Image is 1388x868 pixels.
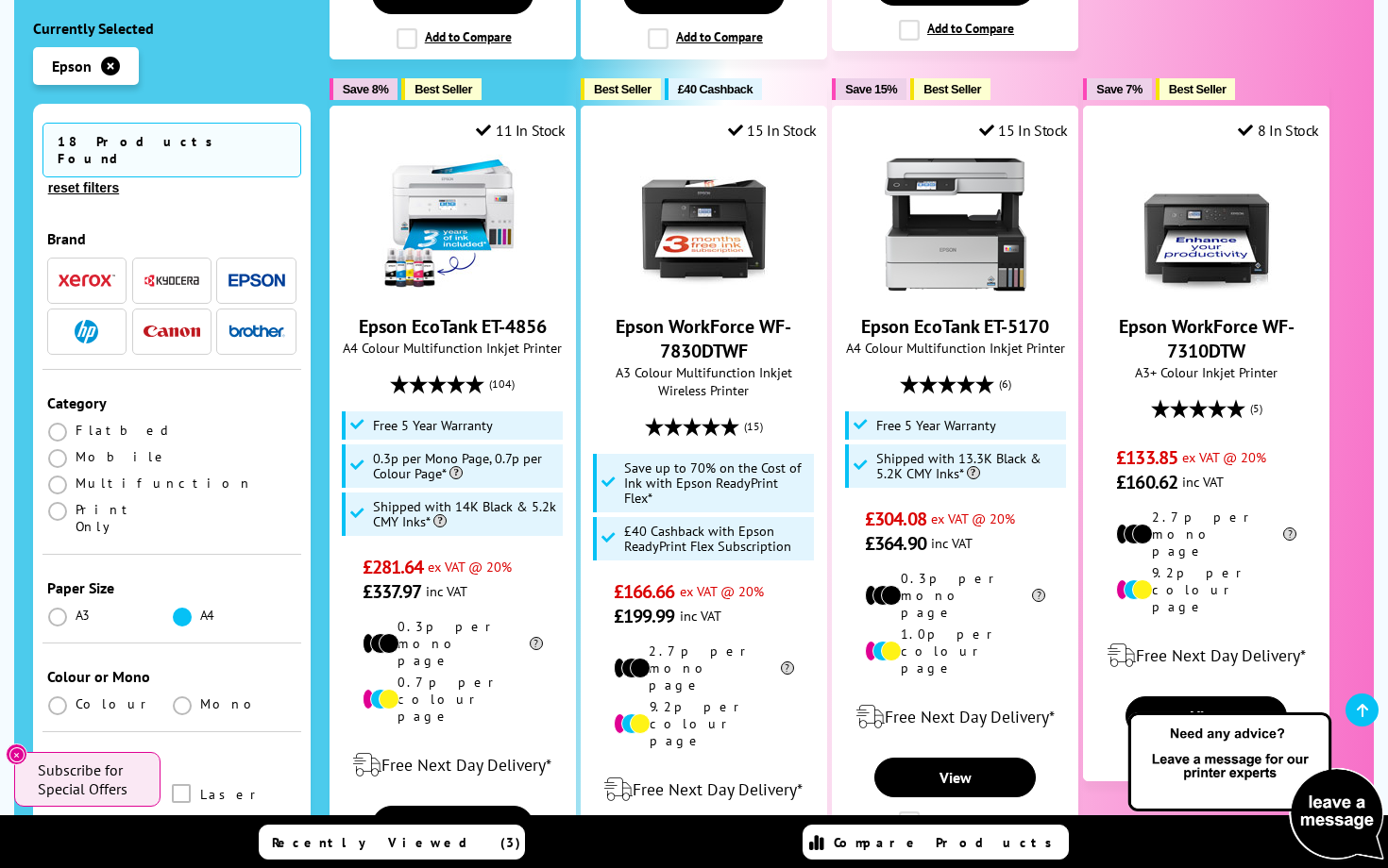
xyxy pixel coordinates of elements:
a: View [874,758,1036,797]
a: Epson WorkForce WF-7830DTWF [633,280,774,299]
li: 0.7p per colour page [363,674,543,725]
span: Free 5 Year Warranty [373,418,493,433]
span: Best Seller [415,82,472,96]
li: 9.2p per colour page [614,698,794,749]
span: A3 [76,607,93,624]
a: Epson EcoTank ET-4856 [359,314,547,339]
div: 15 In Stock [979,121,1068,140]
img: Epson EcoTank ET-5170 [885,154,1026,295]
button: Best Seller [910,78,990,100]
span: (15) [744,409,763,444]
button: Save 15% [832,78,906,100]
span: Save 8% [343,82,388,96]
li: 1.0p per colour page [865,626,1045,676]
label: Add to Compare [648,28,763,49]
button: HP [53,319,121,344]
span: Print Only [76,501,172,535]
a: Epson WorkForce WF-7310DTW [1136,280,1278,299]
span: 0.3p per Mono Page, 0.7p per Colour Page* [373,451,558,481]
a: Recently Viewed (3) [259,825,525,860]
div: modal_delivery [842,691,1068,743]
span: Free 5 Year Warranty [876,418,996,433]
div: Category [47,393,296,412]
img: Epson WorkForce WF-7830DTWF [633,154,774,295]
span: £304.08 [865,507,926,531]
span: inc VAT [426,582,467,600]
img: Epson EcoTank ET-4856 [381,154,523,295]
span: £337.97 [363,579,422,604]
span: A4 Colour Multifunction Inkjet Printer [340,339,566,357]
li: 0.3p per mono page [865,570,1045,621]
span: £133.85 [1116,445,1177,470]
button: Best Seller [581,78,661,100]
div: 11 In Stock [476,121,565,140]
button: Close [6,743,27,765]
span: Subscribe for Special Offers [38,760,142,798]
button: Epson [223,268,291,293]
div: Brand [47,229,296,248]
span: (5) [1250,391,1262,426]
button: Canon [138,319,206,344]
span: ex VAT @ 20% [680,582,764,600]
a: Epson EcoTank ET-5170 [885,280,1026,299]
span: (6) [999,366,1011,402]
div: Technology [47,756,296,775]
span: £364.90 [865,531,926,556]
div: 8 In Stock [1238,121,1319,140]
span: Save 7% [1096,82,1142,96]
span: £166.66 [614,579,675,604]
div: modal_delivery [1093,629,1319,682]
button: Best Seller [1156,78,1236,100]
span: Best Seller [923,82,981,96]
img: Brother [229,325,285,338]
a: Epson EcoTank ET-5170 [861,314,1049,339]
button: Best Seller [401,78,482,100]
a: Epson EcoTank ET-4856 [381,280,523,299]
a: Compare Products [803,825,1069,860]
div: Paper Size [47,578,296,597]
img: HP [75,320,98,343]
span: Best Seller [594,82,652,96]
span: ex VAT @ 20% [931,509,1015,527]
span: £160.62 [1116,470,1177,494]
span: Shipped with 14K Black & 5.2k CMY Inks* [373,499,558,529]
span: £199.99 [614,604,675,628]
img: Open Live Chat window [1124,709,1388,864]
span: Save 15% [845,82,897,96]
span: 18 Products Found [42,123,301,177]
div: Colour or Mono [47,667,296,686]
span: inc VAT [680,607,721,625]
a: Epson WorkForce WF-7830DTWF [616,314,791,363]
span: inc VAT [931,534,973,552]
span: inc VAT [1182,473,1224,491]
span: ex VAT @ 20% [1182,448,1266,466]
li: 9.2p per colour page [1116,564,1296,615]
span: Shipped with 13.3K Black & 5.2K CMY Inks* [876,451,1061,481]
li: 2.7p per mono page [1116,509,1296,559]
span: Flatbed [76,422,175,439]
span: A4 [200,607,217,624]
button: Save 7% [1083,78,1151,100]
label: Add to Compare [397,28,512,49]
span: £281.64 [363,555,424,579]
img: Epson [229,274,285,288]
span: Laser [200,784,263,805]
span: Mono [200,695,262,712]
div: 15 In Stock [728,121,817,140]
img: Epson WorkForce WF-7310DTW [1136,154,1278,295]
span: Mobile [76,448,169,465]
span: (104) [489,366,515,402]
span: Compare Products [834,834,1062,851]
label: Add to Compare [899,811,1014,832]
span: A4 Colour Multifunction Inkjet Printer [842,339,1068,357]
label: Add to Compare [899,20,1014,41]
span: Epson [52,57,92,75]
span: £40 Cashback with Epson ReadyPrint Flex Subscription [624,524,809,554]
span: £40 Cashback [678,82,753,96]
span: Recently Viewed (3) [272,834,521,851]
button: £40 Cashback [665,78,762,100]
a: View [1126,696,1287,736]
span: Colour [76,695,154,712]
a: Epson WorkForce WF-7310DTW [1119,314,1295,363]
span: Best Seller [1169,82,1227,96]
